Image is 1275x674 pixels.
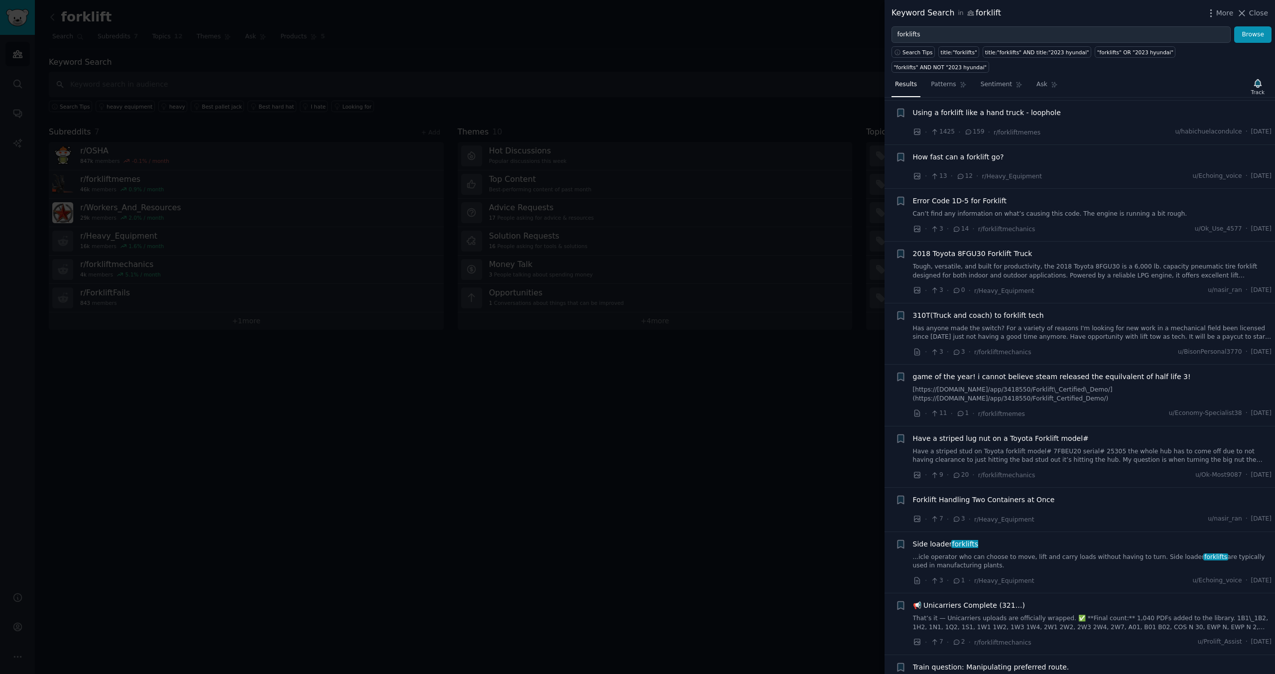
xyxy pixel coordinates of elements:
[958,9,963,18] span: in
[930,515,943,524] span: 7
[927,77,970,97] a: Patterns
[941,49,977,56] div: title:"forklifts"
[952,286,965,295] span: 0
[913,662,1069,673] a: Train question: Manipulating preferred route.
[969,347,971,357] span: ·
[913,249,1032,259] span: 2018 Toyota 8FGU30 Forklift Truck
[913,447,1272,465] a: Have a striped stud on Toyota forklift model# 7FBEU20 serial# 25305 the whole hub has to come off...
[1246,515,1248,524] span: ·
[1203,553,1228,560] span: forklifts
[913,152,1004,162] a: How fast can a forklift go?
[913,372,1191,382] span: game of the year! i cannot believe steam released the equilvalent of half life 3!
[930,638,943,647] span: 7
[913,600,1025,611] a: 📢 Unicarriers Complete (321…)
[974,516,1034,523] span: r/Heavy_Equipment
[913,263,1272,280] a: Tough, versatile, and built for productivity, the 2018 Toyota 8FGU30 is a 6,000 lb. capacity pneu...
[983,46,1091,58] a: title:"forklifts" AND title:"2023 hyundai"
[892,46,935,58] button: Search Tips
[892,26,1231,43] input: Try a keyword related to your business
[952,515,965,524] span: 3
[1251,128,1272,136] span: [DATE]
[913,539,979,549] span: Side loader
[947,347,949,357] span: ·
[895,80,917,89] span: Results
[1251,471,1272,480] span: [DATE]
[1246,348,1248,357] span: ·
[1248,76,1268,97] button: Track
[913,539,979,549] a: Side loaderforklifts
[1234,26,1272,43] button: Browse
[1175,128,1242,136] span: u/habichuelacondulce
[951,171,953,181] span: ·
[1251,286,1272,295] span: [DATE]
[1237,8,1268,18] button: Close
[972,470,974,480] span: ·
[1033,77,1061,97] a: Ask
[978,410,1025,417] span: r/forkliftmemes
[952,638,965,647] span: 2
[1246,576,1248,585] span: ·
[925,575,927,586] span: ·
[938,46,979,58] a: title:"forklifts"
[925,514,927,525] span: ·
[930,286,943,295] span: 3
[972,224,974,234] span: ·
[969,637,971,648] span: ·
[925,171,927,181] span: ·
[974,577,1034,584] span: r/Heavy_Equipment
[964,128,985,136] span: 159
[1193,172,1242,181] span: u/Echoing_voice
[952,576,965,585] span: 1
[976,171,978,181] span: ·
[913,614,1272,632] a: That’s it — Unicarriers uploads are officially wrapped. ✅ **Final count:** 1,040 PDFs added to th...
[947,575,949,586] span: ·
[1206,8,1234,18] button: More
[994,129,1040,136] span: r/forkliftmemes
[1251,638,1272,647] span: [DATE]
[1036,80,1047,89] span: Ask
[913,324,1272,342] a: Has anyone made the switch? For a variety of reasons I'm looking for new work in a mechanical fie...
[892,77,920,97] a: Results
[902,49,933,56] span: Search Tips
[1246,638,1248,647] span: ·
[925,470,927,480] span: ·
[1251,89,1265,96] div: Track
[947,224,949,234] span: ·
[913,108,1061,118] a: Using a forklift like a hand truck - loophole
[1208,515,1242,524] span: u/nasir_ran
[947,637,949,648] span: ·
[1246,172,1248,181] span: ·
[956,409,969,418] span: 1
[913,495,1055,505] a: Forklift Handling Two Containers at Once
[1097,49,1173,56] div: "forklifts" OR "2023 hyundai"
[1095,46,1175,58] a: "forklifts" OR "2023 hyundai"
[952,348,965,357] span: 3
[1251,225,1272,234] span: [DATE]
[892,61,989,73] a: "forklifts" AND NOT "2023 hyundai"
[981,80,1012,89] span: Sentiment
[1178,348,1242,357] span: u/BisonPersonal3770
[930,576,943,585] span: 3
[977,77,1026,97] a: Sentiment
[925,285,927,296] span: ·
[1198,638,1242,647] span: u/Prolift_Assist
[925,224,927,234] span: ·
[1246,225,1248,234] span: ·
[913,210,1272,219] a: Can’t find any information on what’s causing this code. The engine is running a bit rough.
[925,347,927,357] span: ·
[988,127,990,137] span: ·
[952,471,969,480] span: 20
[894,64,987,71] div: "forklifts" AND NOT "2023 hyundai"
[1193,576,1242,585] span: u/Echoing_voice
[913,310,1044,321] span: 310T(Truck and coach) to forklift tech
[947,285,949,296] span: ·
[1216,8,1234,18] span: More
[951,408,953,419] span: ·
[1208,286,1242,295] span: u/nasir_ran
[930,128,955,136] span: 1425
[925,127,927,137] span: ·
[1195,225,1242,234] span: u/Ok_Use_4577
